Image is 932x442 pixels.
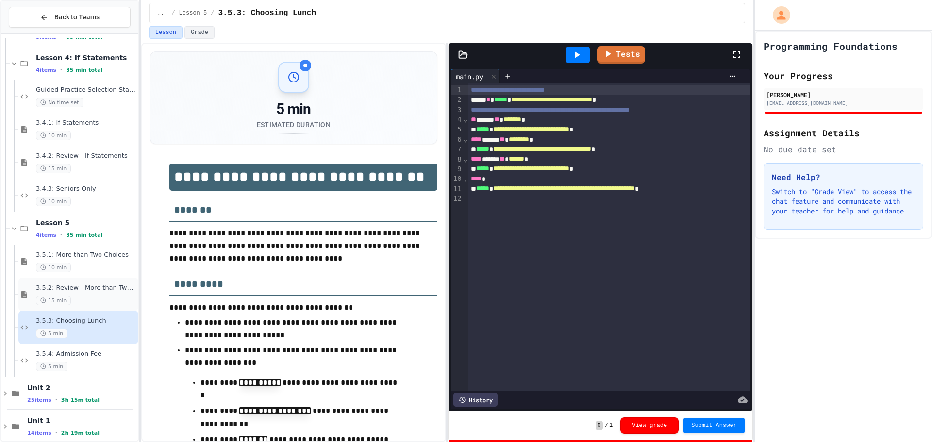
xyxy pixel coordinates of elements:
div: main.py [451,69,500,83]
span: / [211,9,214,17]
span: 3.5.4: Admission Fee [36,350,136,358]
span: Lesson 5 [36,218,136,227]
div: 4 [451,115,463,125]
div: 3 [451,105,463,115]
div: 9 [451,164,463,174]
button: View grade [620,417,679,434]
span: ... [157,9,168,17]
h1: Programming Foundations [764,39,898,53]
span: No time set [36,98,83,107]
button: Submit Answer [683,418,745,433]
span: Unit 1 [27,416,136,425]
span: 10 min [36,131,71,140]
button: Grade [184,26,215,39]
div: 1 [451,85,463,95]
span: 0 [596,421,603,430]
h3: Need Help? [772,171,915,183]
span: 25 items [27,397,51,403]
p: Switch to "Grade View" to access the chat feature and communicate with your teacher for help and ... [772,187,915,216]
button: Back to Teams [9,7,131,28]
span: 1 [609,422,613,429]
div: My Account [763,4,793,26]
div: main.py [451,71,488,82]
span: 3.5.3: Choosing Lunch [36,317,136,325]
span: 3.5.1: More than Two Choices [36,251,136,259]
span: 10 min [36,263,71,272]
span: Fold line [463,175,468,182]
span: Lesson 5 [179,9,207,17]
div: 11 [451,184,463,194]
span: • [55,396,57,404]
span: 10 min [36,197,71,206]
div: No due date set [764,144,923,155]
div: 5 min [257,100,331,118]
div: [EMAIL_ADDRESS][DOMAIN_NAME] [766,99,920,107]
span: 2h 19m total [61,430,100,436]
div: 2 [451,95,463,105]
span: / [171,9,175,17]
span: Lesson 4: If Statements [36,53,136,62]
span: 4 items [36,67,56,73]
span: Back to Teams [54,12,100,22]
span: 35 min total [66,232,102,238]
span: Submit Answer [691,422,737,429]
span: 3.5.2: Review - More than Two Choices [36,284,136,292]
span: 15 min [36,164,71,173]
span: 3.5.3: Choosing Lunch [218,7,316,19]
h2: Assignment Details [764,126,923,140]
div: 7 [451,145,463,154]
span: Fold line [463,135,468,143]
span: 14 items [27,430,51,436]
span: 5 min [36,362,67,371]
span: 35 min total [66,67,102,73]
div: 5 [451,125,463,134]
div: 6 [451,135,463,145]
span: 5 min [36,329,67,338]
span: 4 items [36,232,56,238]
span: Guided Practice Selection Statements [36,86,136,94]
div: 12 [451,194,463,204]
span: 3.4.3: Seniors Only [36,185,136,193]
span: • [60,66,62,74]
span: 3h 15m total [61,397,100,403]
span: Fold line [463,155,468,163]
div: 10 [451,174,463,184]
span: 3.4.2: Review - If Statements [36,152,136,160]
a: Tests [597,46,645,64]
div: [PERSON_NAME] [766,90,920,99]
h2: Your Progress [764,69,923,82]
div: History [453,393,498,407]
span: • [60,231,62,239]
span: 15 min [36,296,71,305]
div: Estimated Duration [257,120,331,130]
span: 3.4.1: If Statements [36,119,136,127]
span: • [55,429,57,437]
span: Unit 2 [27,383,136,392]
button: Lesson [149,26,183,39]
span: / [605,422,608,429]
div: 8 [451,155,463,164]
span: Fold line [463,115,468,123]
